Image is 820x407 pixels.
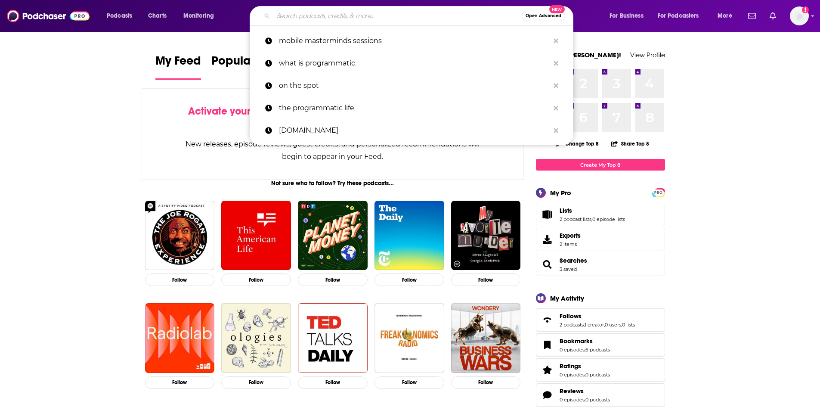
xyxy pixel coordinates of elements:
a: 0 users [605,322,621,328]
a: PRO [653,189,664,196]
span: , [604,322,605,328]
input: Search podcasts, credits, & more... [273,9,522,23]
span: , [621,322,622,328]
a: TED Talks Daily [298,303,368,373]
p: simpli.fi [279,119,549,142]
span: Reviews [536,383,665,407]
a: what is programmatic [250,52,573,75]
a: Bookmarks [539,339,556,351]
img: Planet Money [298,201,368,270]
button: open menu [712,9,743,23]
span: Bookmarks [536,333,665,357]
img: My Favorite Murder with Karen Kilgariff and Georgia Hardstark [451,201,521,270]
button: Follow [145,376,215,389]
button: Follow [145,273,215,286]
span: Searches [560,257,587,264]
span: Exports [560,232,581,239]
span: My Feed [155,53,201,73]
span: , [591,216,592,222]
a: 3 saved [560,266,577,272]
span: Bookmarks [560,337,593,345]
span: Activate your Feed [188,105,276,118]
a: the programmatic life [250,97,573,119]
img: Radiolab [145,303,215,373]
a: Follows [560,312,635,320]
img: Business Wars [451,303,521,373]
button: Follow [451,273,521,286]
a: 0 podcasts [585,372,610,378]
img: Ologies with Alie Ward [221,303,291,373]
div: by following Podcasts, Creators, Lists, and other Users! [185,105,481,130]
span: Monitoring [183,10,214,22]
a: on the spot [250,75,573,97]
a: [DOMAIN_NAME] [250,119,573,142]
span: Follows [560,312,582,320]
button: Show profile menu [790,6,809,25]
a: 1 creator [585,322,604,328]
button: Follow [221,273,291,286]
a: 6 podcasts [585,347,610,353]
span: Popular Feed [211,53,285,73]
img: Podchaser - Follow, Share and Rate Podcasts [7,8,90,24]
span: For Business [610,10,644,22]
span: PRO [653,190,664,196]
p: what is programmatic [279,52,549,75]
button: Follow [298,376,368,389]
a: My Feed [155,53,201,80]
span: More [718,10,732,22]
button: open menu [652,9,712,23]
span: For Podcasters [658,10,699,22]
span: Reviews [560,387,584,395]
div: New releases, episode reviews, guest credits, and personalized recommendations will begin to appe... [185,138,481,163]
img: User Profile [790,6,809,25]
button: Follow [374,273,444,286]
button: open menu [603,9,654,23]
p: the programmatic life [279,97,549,119]
span: Follows [536,308,665,332]
a: View Profile [630,51,665,59]
span: , [585,347,585,353]
a: Ratings [560,362,610,370]
span: Exports [539,233,556,245]
button: Share Top 8 [611,135,650,152]
span: Logged in as BerkMarc [790,6,809,25]
button: Follow [374,376,444,389]
svg: Add a profile image [802,6,809,13]
a: Exports [536,228,665,251]
a: Charts [142,9,172,23]
button: Follow [451,376,521,389]
button: Follow [298,273,368,286]
a: Reviews [539,389,556,401]
a: 2 podcasts [560,322,584,328]
a: Popular Feed [211,53,285,80]
span: Searches [536,253,665,276]
a: 0 episodes [560,397,585,403]
span: Ratings [560,362,581,370]
a: Show notifications dropdown [766,9,780,23]
a: 0 episodes [560,347,585,353]
span: Podcasts [107,10,132,22]
a: Freakonomics Radio [374,303,444,373]
a: Show notifications dropdown [745,9,759,23]
button: Change Top 8 [551,138,604,149]
div: Not sure who to follow? Try these podcasts... [142,180,524,187]
a: Create My Top 8 [536,159,665,171]
div: My Pro [550,189,571,197]
a: Follows [539,314,556,326]
a: Lists [560,207,625,214]
img: This American Life [221,201,291,270]
a: Searches [539,258,556,270]
a: 0 episode lists [592,216,625,222]
a: Bookmarks [560,337,610,345]
span: New [549,5,565,13]
a: Ratings [539,364,556,376]
img: The Joe Rogan Experience [145,201,215,270]
a: Welcome [PERSON_NAME]! [536,51,621,59]
button: Open AdvancedNew [522,11,565,21]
